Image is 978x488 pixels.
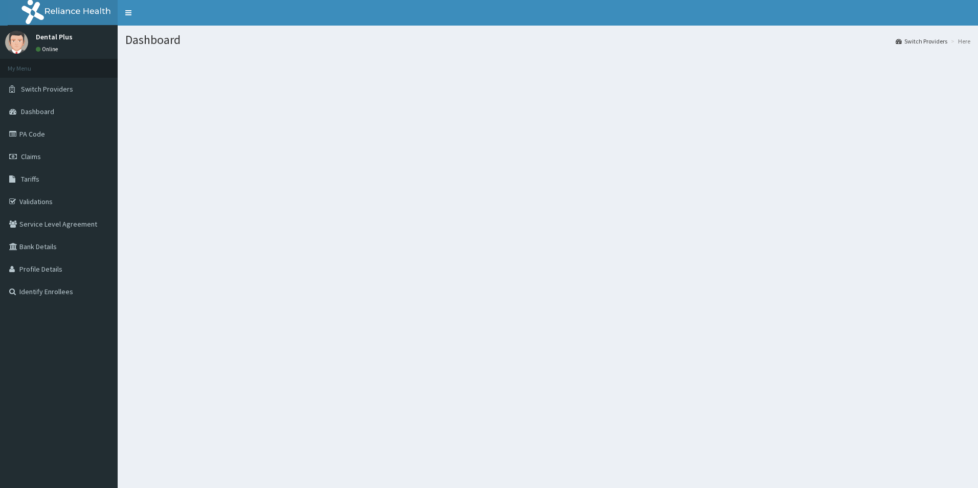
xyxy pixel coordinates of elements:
[5,31,28,54] img: User Image
[125,33,970,47] h1: Dashboard
[21,107,54,116] span: Dashboard
[36,33,73,40] p: Dental Plus
[948,37,970,46] li: Here
[896,37,947,46] a: Switch Providers
[21,152,41,161] span: Claims
[21,84,73,94] span: Switch Providers
[36,46,60,53] a: Online
[21,174,39,184] span: Tariffs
